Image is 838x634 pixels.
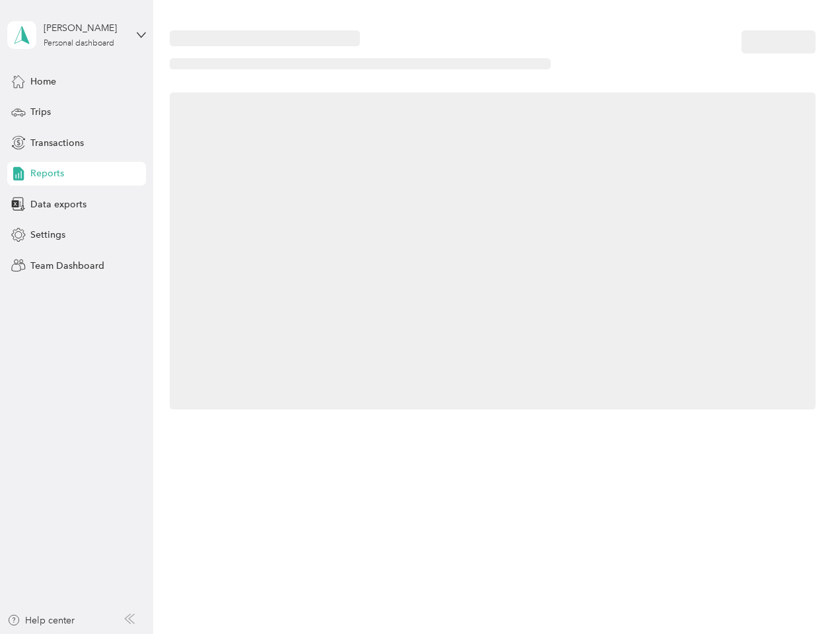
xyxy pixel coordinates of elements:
[30,105,51,119] span: Trips
[764,560,838,634] iframe: Everlance-gr Chat Button Frame
[44,40,114,48] div: Personal dashboard
[7,614,75,627] button: Help center
[30,75,56,88] span: Home
[44,21,126,35] div: [PERSON_NAME]
[30,259,104,273] span: Team Dashboard
[30,228,65,242] span: Settings
[30,166,64,180] span: Reports
[30,136,84,150] span: Transactions
[30,197,87,211] span: Data exports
